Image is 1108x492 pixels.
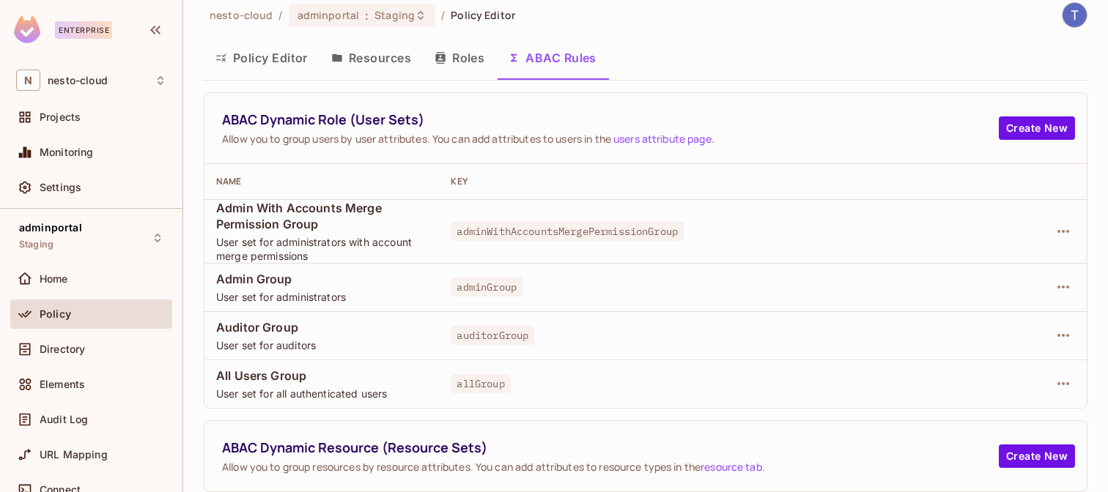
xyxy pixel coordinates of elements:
[222,439,999,457] span: ABAC Dynamic Resource (Resource Sets)
[40,182,81,193] span: Settings
[374,8,415,22] span: Staging
[701,460,762,474] a: resource tab
[216,200,427,232] span: Admin With Accounts Merge Permission Group
[16,70,40,91] span: N
[451,222,684,241] span: adminWithAccountsMergePermissionGroup
[216,387,427,400] span: User set for all authenticated users
[216,319,427,335] span: Auditor Group
[210,8,273,22] span: the active workspace
[48,75,108,86] span: Workspace: nesto-cloud
[441,8,445,22] li: /
[216,176,427,187] div: Name
[999,444,1075,468] button: Create New
[19,222,82,234] span: adminportal
[216,271,427,287] span: Admin Group
[451,374,510,393] span: allGroup
[1063,3,1087,27] img: Terry John Westsol
[298,8,359,22] span: adminportal
[278,8,282,22] li: /
[40,308,71,320] span: Policy
[40,414,88,425] span: Audit Log
[364,10,369,21] span: :
[423,40,496,76] button: Roles
[451,326,534,345] span: auditorGroup
[999,116,1075,140] button: Create New
[451,8,515,22] span: Policy Editor
[14,16,40,43] img: SReyMgAAAABJRU5ErkJggg==
[222,132,999,146] span: Allow you to group users by user attributes. You can add attributes to users in the .
[613,132,712,146] a: users attribute page
[216,338,427,352] span: User set for auditors
[216,235,427,263] span: User set for administrators with account merge permissions
[40,449,108,461] span: URL Mapping
[55,21,112,39] div: Enterprise
[19,239,53,250] span: Staging
[216,368,427,384] span: All Users Group
[40,343,85,355] span: Directory
[451,176,975,187] div: Key
[204,40,320,76] button: Policy Editor
[40,379,85,390] span: Elements
[216,290,427,304] span: User set for administrators
[222,460,999,474] span: Allow you to group resources by resource attributes. You can add attributes to resource types in ...
[320,40,423,76] button: Resources
[40,273,68,285] span: Home
[40,111,81,123] span: Projects
[40,146,94,158] span: Monitoring
[496,40,608,76] button: ABAC Rules
[222,111,999,129] span: ABAC Dynamic Role (User Sets)
[451,277,522,297] span: adminGroup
